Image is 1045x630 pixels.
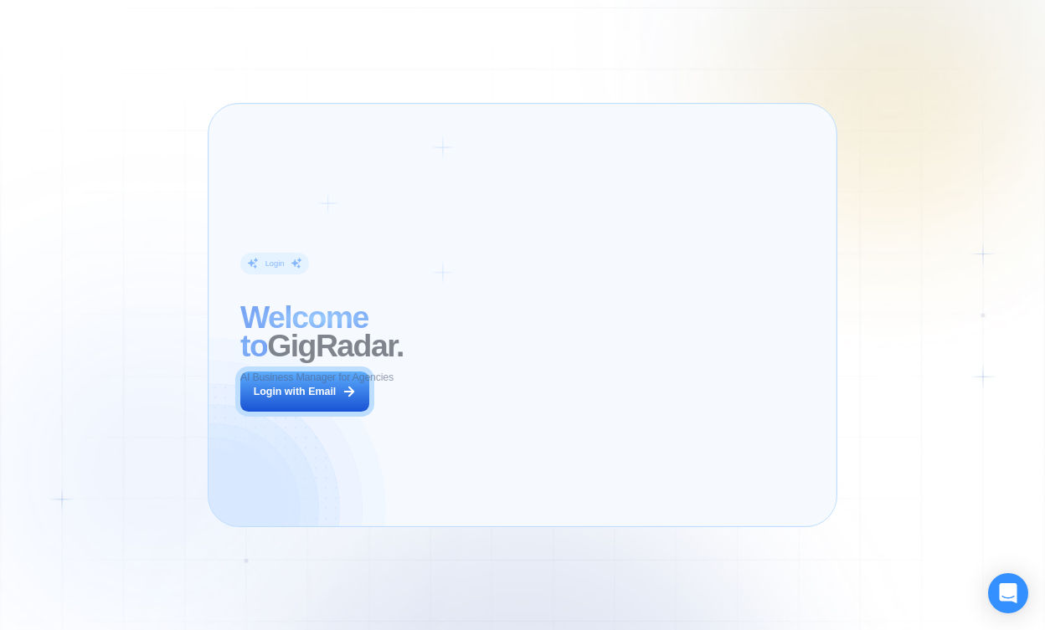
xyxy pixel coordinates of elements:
p: AI Business Manager for Agencies [240,371,394,385]
div: Login with Email [254,385,337,399]
span: Welcome to [240,300,368,363]
div: CEO [563,403,582,413]
div: Login [265,258,284,268]
p: Previously, we had a 5% to 7% reply rate on Upwork, but now our sales increased by 17%-20%. This ... [519,427,794,484]
div: Open Intercom Messenger [988,573,1028,613]
button: Login with Email [240,371,369,412]
h2: The next generation of lead generation. [503,300,810,358]
h2: ‍ GigRadar. [240,303,477,361]
div: [PERSON_NAME] [563,387,661,398]
div: Digital Agency [589,403,646,413]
